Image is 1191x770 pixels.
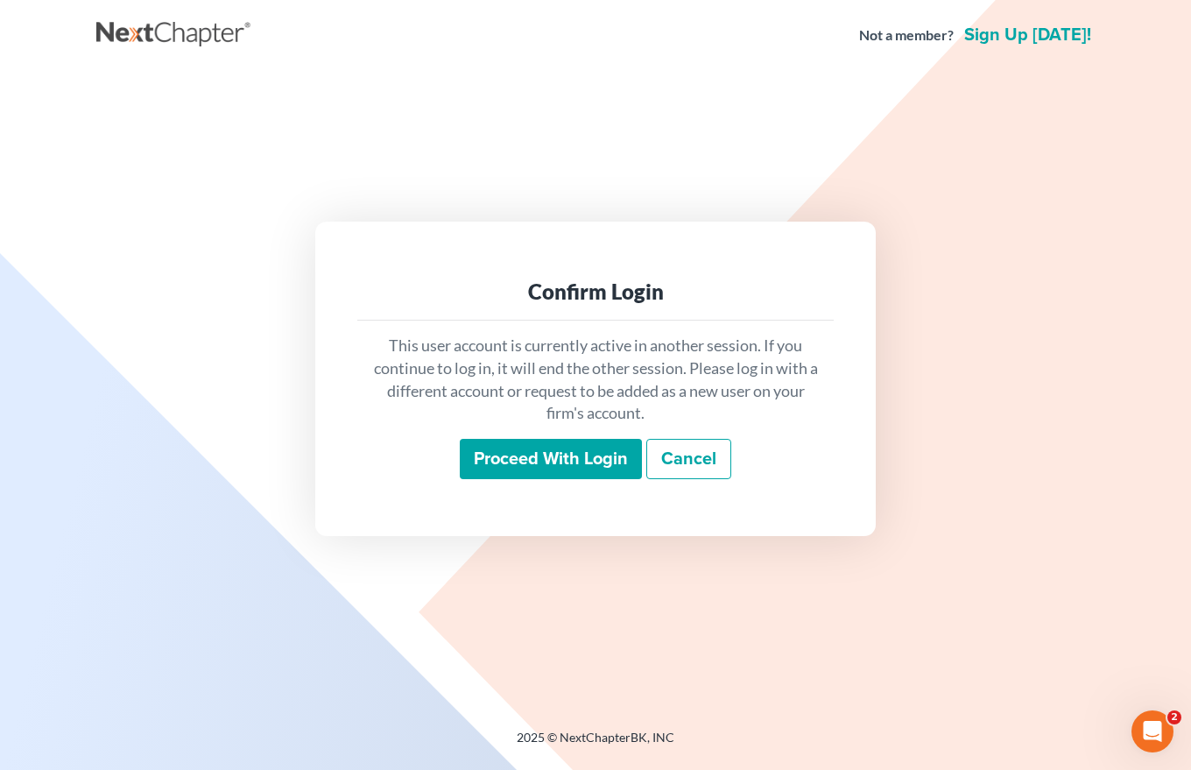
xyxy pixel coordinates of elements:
a: Sign up [DATE]! [961,26,1095,44]
iframe: Intercom live chat [1131,710,1173,752]
p: This user account is currently active in another session. If you continue to log in, it will end ... [371,335,820,425]
input: Proceed with login [460,439,642,479]
span: 2 [1167,710,1181,724]
div: Confirm Login [371,278,820,306]
div: 2025 © NextChapterBK, INC [96,729,1095,760]
a: Cancel [646,439,731,479]
strong: Not a member? [859,25,954,46]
